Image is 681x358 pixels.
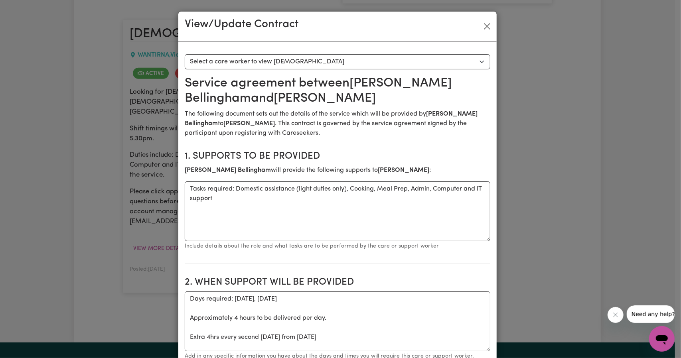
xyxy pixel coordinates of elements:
[627,305,675,323] iframe: Message from company
[185,151,490,162] h2: 1. Supports to be provided
[185,109,490,138] p: The following document sets out the details of the service which will be provided by to . This co...
[185,243,439,249] small: Include details about the role and what tasks are to be performed by the care or support worker
[378,167,429,173] b: [PERSON_NAME]
[608,307,624,323] iframe: Close message
[481,20,493,33] button: Close
[649,326,675,352] iframe: Button to launch messaging window
[5,6,48,12] span: Need any help?
[185,18,298,31] h3: View/Update Contract
[185,76,490,106] h2: Service agreement between [PERSON_NAME] Bellingham and [PERSON_NAME]
[185,291,490,351] textarea: Days required: [DATE], [DATE] Approximately 4 hours to be delivered per day. Extra 4hrs every sec...
[185,277,490,288] h2: 2. When support will be provided
[223,120,275,127] b: [PERSON_NAME]
[185,167,271,173] b: [PERSON_NAME] Bellingham
[185,165,490,175] p: will provide the following supports to :
[185,181,490,241] textarea: Tasks required: Domestic assistance (light duties only), Cooking, Meal Prep, Admin, Computer and ...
